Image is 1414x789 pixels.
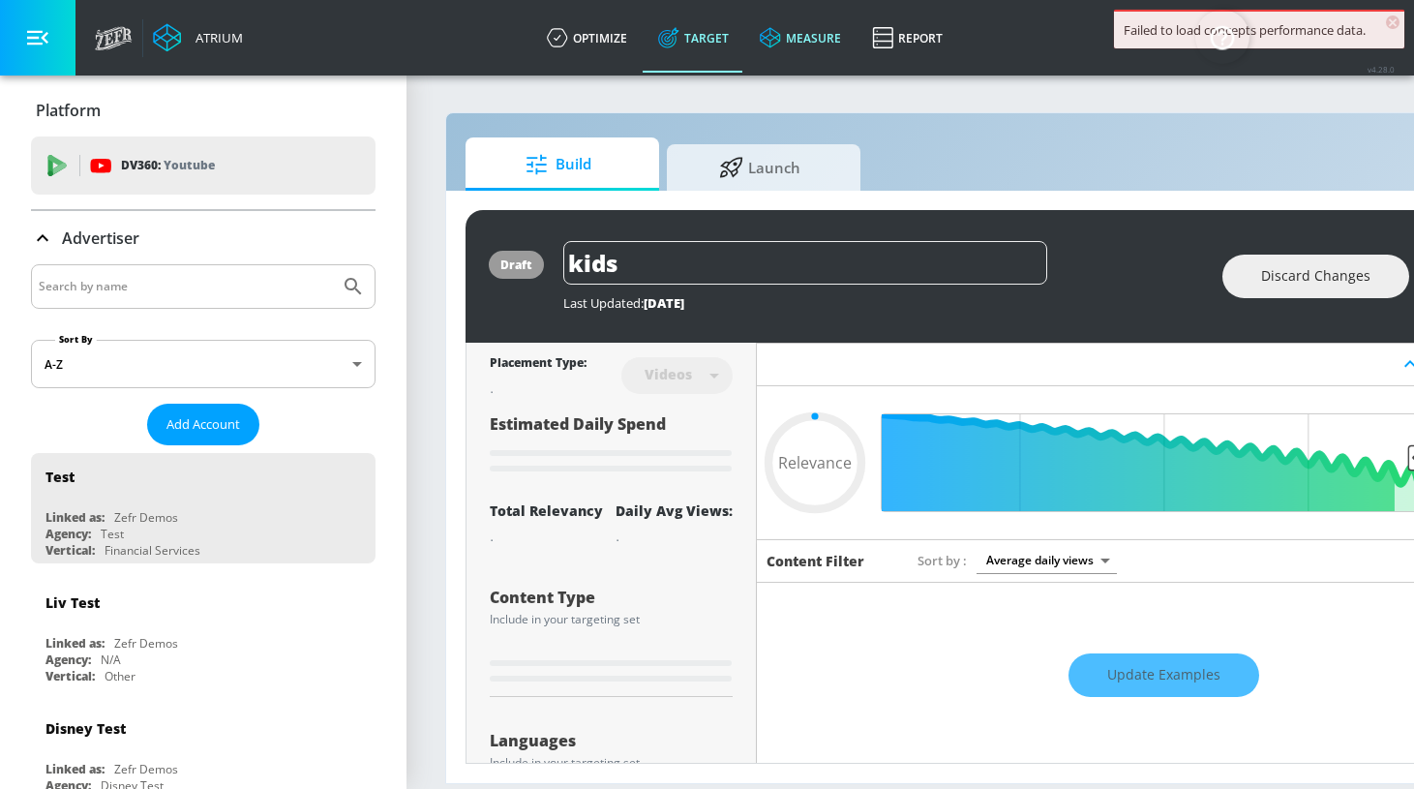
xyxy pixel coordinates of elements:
div: Failed to load concepts performance data. [1124,21,1395,39]
div: Other [105,668,135,684]
span: v 4.28.0 [1368,64,1395,75]
div: DV360: Youtube [31,137,376,195]
div: TestLinked as:Zefr DemosAgency:TestVertical:Financial Services [31,453,376,563]
div: Zefr Demos [114,509,178,526]
div: Agency: [45,652,91,668]
div: Languages [490,733,733,748]
span: [DATE] [644,294,684,312]
div: Linked as: [45,509,105,526]
div: Content Type [490,590,733,605]
label: Sort By [55,333,97,346]
div: Atrium [188,29,243,46]
span: Add Account [166,413,240,436]
span: Launch [686,144,833,191]
span: Relevance [778,455,852,470]
div: Placement Type: [490,354,587,375]
div: Test [45,468,75,486]
p: Platform [36,100,101,121]
a: Atrium [153,23,243,52]
button: Open Resource Center [1195,10,1249,64]
div: N/A [101,652,121,668]
div: draft [500,257,532,273]
span: Build [485,141,632,188]
span: Estimated Daily Spend [490,413,666,435]
div: Include in your targeting set [490,614,733,625]
button: Add Account [147,404,259,445]
a: Target [643,3,744,73]
div: Zefr Demos [114,635,178,652]
div: Zefr Demos [114,761,178,777]
div: Include in your targeting set [490,757,733,769]
a: measure [744,3,857,73]
button: Discard Changes [1222,255,1409,298]
span: Discard Changes [1261,264,1370,288]
div: Liv TestLinked as:Zefr DemosAgency:N/AVertical:Other [31,579,376,689]
div: Test [101,526,124,542]
span: Sort by [918,552,967,569]
div: Agency: [45,526,91,542]
p: Youtube [164,155,215,175]
div: Disney Test [45,719,126,738]
div: Platform [31,83,376,137]
div: Videos [635,366,702,382]
div: Estimated Daily Spend [490,413,733,478]
input: Search by name [39,274,332,299]
p: DV360: [121,155,215,176]
div: A-Z [31,340,376,388]
div: Linked as: [45,761,105,777]
span: × [1386,15,1399,29]
div: Total Relevancy [490,501,603,520]
div: Last Updated: [563,294,1203,312]
div: Daily Avg Views: [616,501,733,520]
div: Liv Test [45,593,100,612]
div: Vertical: [45,542,95,559]
div: Advertiser [31,211,376,265]
div: Average daily views [977,547,1117,573]
p: Advertiser [62,228,139,249]
a: Report [857,3,958,73]
h6: Content Filter [767,552,864,570]
div: Financial Services [105,542,200,559]
div: Vertical: [45,668,95,684]
div: Linked as: [45,635,105,652]
a: optimize [531,3,643,73]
